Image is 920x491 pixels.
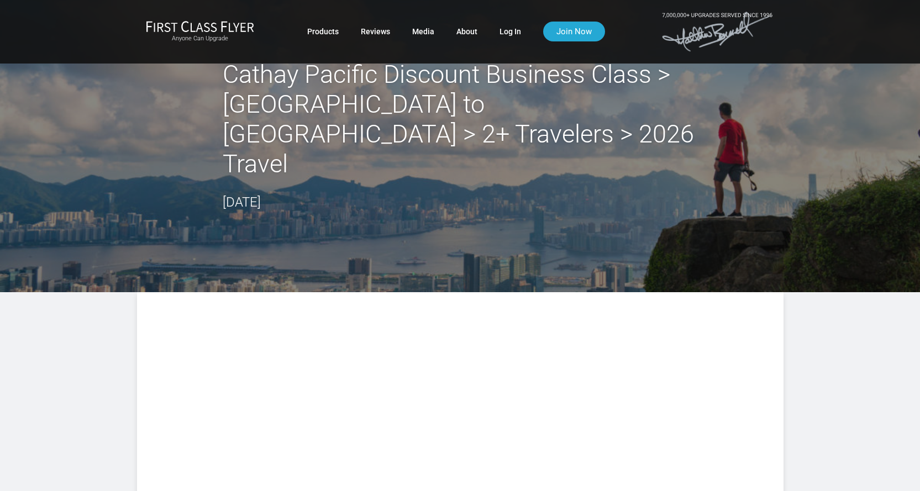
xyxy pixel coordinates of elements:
[361,22,390,41] a: Reviews
[307,22,339,41] a: Products
[192,336,728,436] img: summary.svg
[146,20,254,43] a: First Class FlyerAnyone Can Upgrade
[146,35,254,43] small: Anyone Can Upgrade
[223,60,698,179] h2: Cathay Pacific Discount Business Class >[GEOGRAPHIC_DATA] to [GEOGRAPHIC_DATA] > 2+ Travelers > 2...
[456,22,477,41] a: About
[543,22,605,41] a: Join Now
[223,194,261,210] time: [DATE]
[146,20,254,32] img: First Class Flyer
[412,22,434,41] a: Media
[500,22,521,41] a: Log In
